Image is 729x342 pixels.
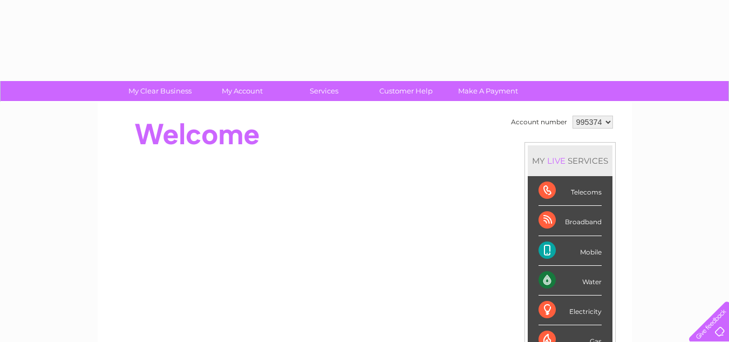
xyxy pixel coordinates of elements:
div: Mobile [539,236,602,266]
div: MY SERVICES [528,145,612,176]
a: Services [280,81,369,101]
div: Telecoms [539,176,602,206]
div: LIVE [545,156,568,166]
div: Electricity [539,296,602,325]
div: Broadband [539,206,602,236]
td: Account number [508,113,570,131]
a: Customer Help [362,81,451,101]
a: Make A Payment [444,81,533,101]
div: Water [539,266,602,296]
a: My Clear Business [115,81,205,101]
a: My Account [197,81,287,101]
